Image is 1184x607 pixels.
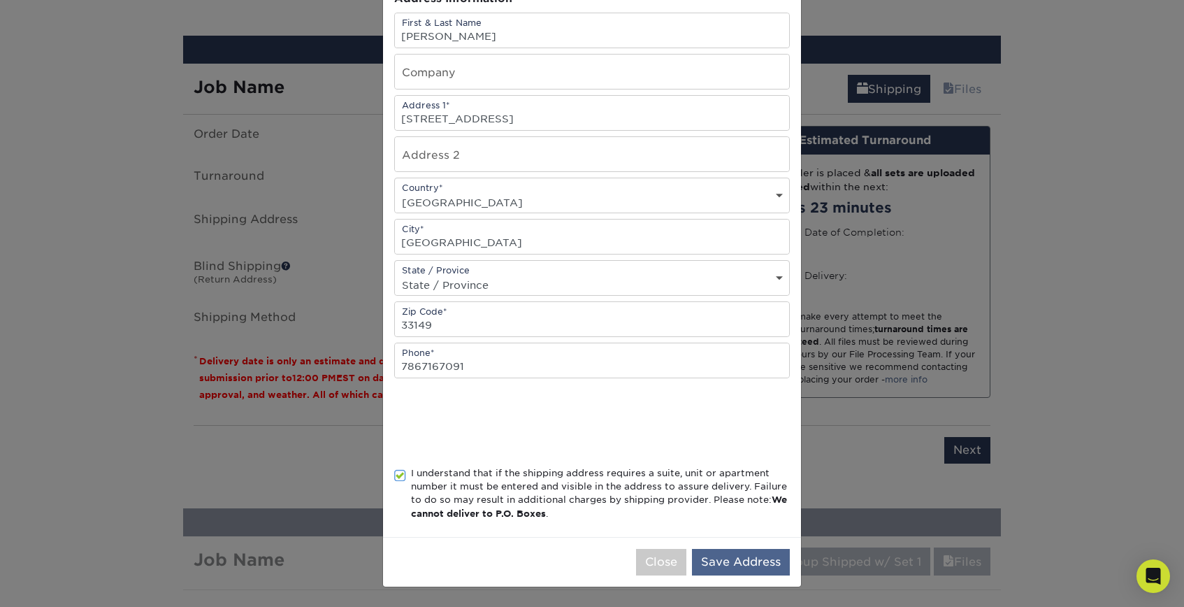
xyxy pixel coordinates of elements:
div: Open Intercom Messenger [1136,559,1170,593]
button: Close [636,549,686,576]
div: I understand that if the shipping address requires a suite, unit or apartment number it must be e... [411,466,790,521]
button: Save Address [692,549,790,576]
b: We cannot deliver to P.O. Boxes [411,494,787,518]
iframe: reCAPTCHA [394,395,607,450]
